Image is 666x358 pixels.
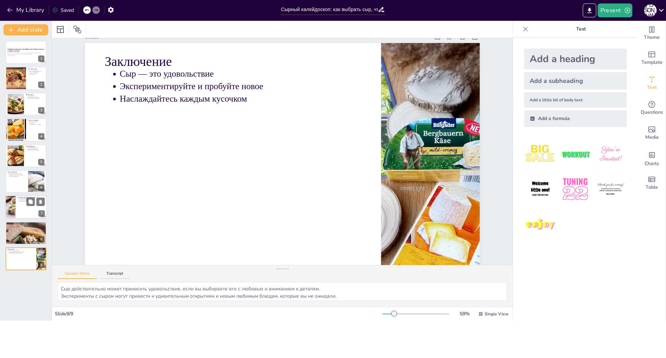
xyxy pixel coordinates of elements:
p: Наслаждайтесь каждым кусочком [283,34,415,249]
div: Add ready made slides [638,46,666,71]
div: Change the overall theme [638,21,666,46]
p: Выбор с умом [9,224,44,225]
div: 5 [6,144,46,167]
p: Способы приготовления сыра [18,196,45,198]
p: Заключение [8,248,34,250]
p: Сыр — это удовольствие [9,250,34,251]
strong: Сырный калейдоскоп: как выбрать сыр, чтобы не попасть в сырную ловушку! [8,48,44,52]
span: Questions [641,109,663,116]
div: Add a table [638,171,666,196]
div: 7 [39,211,45,217]
p: Эксперименты с сочетаниями [29,124,44,125]
button: Duplicate Slide [26,198,35,206]
p: Разнообразие форм и вкусов [29,71,44,72]
p: Супергерой среди сыров [27,147,44,148]
button: Export to PowerPoint [583,3,596,17]
p: Наслаждайтесь каждым кусочком [9,253,34,254]
p: Сыр с плесенью [8,171,26,173]
button: Delete Slide [36,198,45,206]
span: Theme [644,34,660,41]
div: Slide 9 / 9 [55,310,383,317]
div: Add a heading [524,49,627,69]
p: Кулинарный волшебник [19,198,45,199]
img: 4.jpeg [524,173,556,205]
p: Вечеринка на столе [29,121,44,123]
div: Add a formula [524,110,627,127]
div: 8 [6,222,46,245]
img: 3.jpeg [595,138,627,170]
p: Яркие нотки [29,123,44,124]
p: Копчёный сыр [26,145,44,147]
div: 4 [6,118,46,141]
button: My Library [5,5,47,16]
p: Экспериментируйте и пробуйте новое [294,40,426,256]
p: Generated with [URL] [8,55,44,56]
p: Комбинации с фруктами и орехами [9,174,26,176]
div: 3 [38,107,44,113]
p: Основной ингредиент или добавка [19,199,45,201]
textarea: Сыр действительно может приносить удовольствие, если вы выбираете его с любовью и вниманием к дет... [58,282,507,301]
p: Открытие новых вкусов [9,176,26,177]
div: 8 [38,236,44,242]
p: Виды сыров [26,94,44,96]
img: 7.jpeg [524,208,556,241]
p: Множество видов [27,95,44,96]
div: Add charts and graphs [638,146,666,171]
div: 6 [6,170,46,193]
div: Add text boxes [638,71,666,96]
p: Специи и гурманство [29,72,44,74]
button: Speaker Notes [58,271,97,279]
p: Экспериментируйте и пробуйте новое [9,251,34,253]
button: Add slide [3,24,48,35]
span: Position [73,25,82,34]
button: Transcript [100,271,130,279]
span: Template [641,59,663,66]
div: 5 [38,159,44,165]
div: 2 [38,82,44,88]
div: 9 [6,247,46,270]
div: 7 [5,196,47,219]
div: Saved [52,7,74,14]
p: Text [531,21,631,37]
span: Single View [485,311,509,317]
p: Заключение [313,38,457,270]
div: 4 [38,133,44,139]
span: Text [647,84,657,91]
p: Как выбрать сыр? [8,222,44,224]
div: 59 % [456,310,473,317]
div: Layout [55,24,66,35]
span: Media [645,134,659,141]
span: Charts [644,160,659,168]
p: Пробуйте разные виды [9,225,44,227]
div: Add a subheading [524,72,627,89]
div: Add images, graphics, shapes or video [638,121,666,146]
div: 6 [38,185,44,191]
p: Уникальный вкус и характер [27,96,44,98]
p: Загадка для [PERSON_NAME] [9,173,26,174]
div: Д [PERSON_NAME] [644,4,657,17]
p: В этом весёлом путешествии по миру сыра мы узнаем, как выбрать идеальный сыр и избежать сырных ло... [8,52,44,55]
div: 2 [6,67,46,89]
div: 1 [38,56,44,62]
div: Add a little bit of body text [524,92,627,108]
p: Сыр — это удовольствие [305,46,436,262]
img: 5.jpeg [559,173,591,205]
p: Загадочный дымный вкус [27,148,44,150]
span: Table [646,184,658,191]
p: Сыры с плесенью и копчёные [27,98,44,99]
p: Эксперименты с рецептами [19,201,45,202]
p: Сыр — это искусство! [29,70,44,71]
button: Present [598,3,632,17]
input: Insert title [281,5,378,15]
p: Культура сыра [29,74,44,75]
div: 9 [38,262,44,268]
div: 1 [6,41,46,64]
p: Использование в кулинарии [27,149,44,151]
div: 3 [6,93,46,116]
div: Get real-time input from your audience [638,96,666,121]
p: Не бойтесь спрашивать [9,227,44,228]
p: Сыр со специями [28,119,44,121]
img: 6.jpeg [595,173,627,205]
img: 2.jpeg [559,138,591,170]
img: 1.jpeg [524,138,556,170]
